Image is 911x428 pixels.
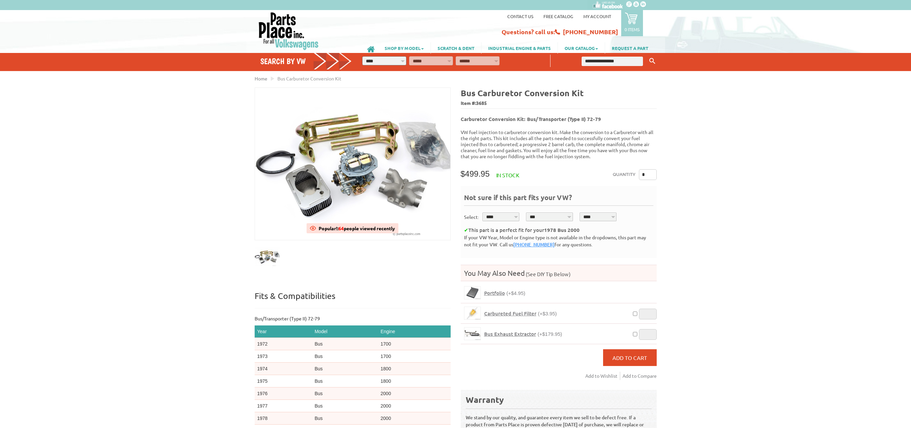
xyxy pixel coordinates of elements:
td: Bus [312,400,378,412]
a: 0 items [621,10,643,36]
label: Quantity [613,169,636,180]
a: Add to Compare [623,372,657,380]
span: (See DIY Tip Below) [525,271,571,277]
div: Select: [464,213,479,221]
img: Bus Carburetor Conversion Kit [255,244,280,269]
td: 1700 [378,350,451,363]
a: Bus Exhaust Extractor [464,327,481,340]
td: 1977 [255,400,312,412]
span: $499.95 [461,169,490,178]
td: 2000 [378,400,451,412]
p: Bus/Transporter (Type II) 72-79 [255,315,451,322]
a: My Account [583,13,611,19]
a: OUR CATALOG [558,42,605,54]
p: VW fuel injection to carburetor conversion kit. Make the conversion to a Carburetor with all the ... [461,129,657,159]
a: REQUEST A PART [605,42,655,54]
th: Engine [378,325,451,338]
p: Fits & Compatibilities [255,291,451,308]
div: Not sure if this part fits your VW? [464,193,653,206]
a: [PHONE_NUMBER] [513,241,555,248]
a: INDUSTRIAL ENGINE & PARTS [481,42,558,54]
div: This part is a perfect fit for your [464,226,653,234]
a: Home [255,75,267,81]
td: 1976 [255,387,312,400]
td: 2000 [378,412,451,425]
a: Contact us [507,13,533,19]
th: Year [255,325,312,338]
a: Free Catalog [543,13,573,19]
td: 1975 [255,375,312,387]
b: Bus Carburetor Conversion Kit [461,87,584,98]
td: Bus [312,363,378,375]
td: Bus [312,350,378,363]
a: SCRATCH & DENT [431,42,481,54]
h4: Search by VW [260,56,352,66]
span: Carbureted Fuel Filter [484,310,536,317]
td: 1800 [378,363,451,375]
span: (+$3.95) [538,311,557,316]
a: Carbureted Fuel Filter [464,307,481,320]
button: Keyword Search [647,56,657,67]
td: 1978 [255,412,312,425]
p: 0 items [625,26,640,32]
span: (+$4.95) [507,290,525,296]
a: Carbureted Fuel Filter(+$3.95) [484,310,557,317]
th: Model [312,325,378,338]
b: Carburetor Conversion Kit: Bus/Transporter (Type II) 72-79 [461,116,601,122]
h4: You May Also Need [461,268,657,278]
a: Add to Wishlist [585,372,620,380]
span: Bus Carburetor Conversion Kit [277,75,341,81]
span: Bus Exhaust Extractor [484,330,536,337]
div: If your VW Year, Model or Engine type is not available in the dropdowns, this part may not fit yo... [464,234,653,248]
td: Bus [312,375,378,387]
img: Bus Carburetor Conversion Kit [255,88,450,240]
span: Item #: [461,99,657,108]
td: Bus [312,338,378,350]
span: In stock [496,172,519,178]
a: Portfolio(+$4.95) [484,290,525,296]
span: ✔ [464,227,468,233]
strong: 1978 Bus 2000 [544,227,580,233]
td: 1973 [255,350,312,363]
span: Portfolio [484,290,505,296]
td: 2000 [378,387,451,400]
td: Bus [312,412,378,425]
span: Add to Cart [612,354,647,361]
img: Bus Exhaust Extractor [464,327,480,340]
span: (+$179.95) [538,331,562,337]
a: Portfolio [464,286,481,299]
td: 1972 [255,338,312,350]
td: 1974 [255,363,312,375]
a: Bus Exhaust Extractor(+$179.95) [484,331,562,337]
div: Warranty [466,394,652,405]
span: 3685 [476,100,487,106]
td: 1800 [378,375,451,387]
img: Portfolio [464,287,480,299]
img: Carbureted Fuel Filter [464,307,480,319]
img: Parts Place Inc! [258,12,319,50]
a: SHOP BY MODEL [378,42,431,54]
button: Add to Cart [603,349,657,366]
td: Bus [312,387,378,400]
td: 1700 [378,338,451,350]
